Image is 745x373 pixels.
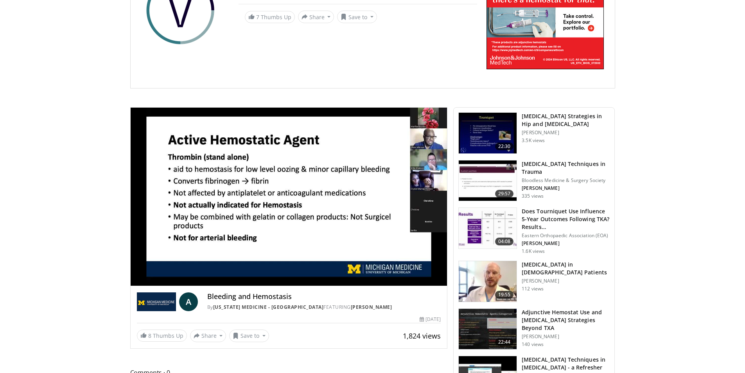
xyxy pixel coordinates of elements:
span: 22:44 [495,338,514,346]
span: 19:55 [495,291,514,299]
a: A [179,292,198,311]
div: By FEATURING [207,304,441,311]
img: 483eb997-b661-45b4-a866-36250800cda0.150x105_q85_crop-smart_upscale.jpg [459,208,517,249]
p: 112 views [522,286,544,292]
a: 19:55 [MEDICAL_DATA] in [DEMOGRAPHIC_DATA] Patients [PERSON_NAME] 112 views [458,261,610,302]
img: c0d4fa29-945f-4865-a1e3-d3b28284d288.150x105_q85_crop-smart_upscale.jpg [459,160,517,201]
p: 1.6K views [522,248,545,254]
button: Save to [337,11,377,23]
button: Save to [229,330,269,342]
p: 3.5K views [522,137,545,144]
a: 04:08 Does Tourniquet Use Influence 5-Year Outcomes Following TKA? Results… Eastern Orthopaedic A... [458,207,610,254]
span: 7 [256,13,259,21]
p: [PERSON_NAME] [522,185,610,191]
h3: Does Tourniquet Use Influence 5-Year Outcomes Following TKA? Results… [522,207,610,231]
p: [PERSON_NAME] [522,333,610,340]
p: [PERSON_NAME] [522,130,610,136]
span: 29:57 [495,190,514,198]
p: [PERSON_NAME] [522,240,610,247]
div: [DATE] [420,316,441,323]
span: 1,824 views [403,331,441,341]
span: 04:08 [495,238,514,245]
h3: [MEDICAL_DATA] in [DEMOGRAPHIC_DATA] Patients [522,261,610,276]
h3: [MEDICAL_DATA] Techniques in Trauma [522,160,610,176]
button: Share [190,330,226,342]
p: [PERSON_NAME] [522,278,610,284]
h3: [MEDICAL_DATA] Strategies in Hip and [MEDICAL_DATA] [522,112,610,128]
a: [PERSON_NAME] [351,304,392,310]
p: 335 views [522,193,544,199]
a: 29:57 [MEDICAL_DATA] Techniques in Trauma Bloodless Medicine & Surgery Society [PERSON_NAME] 335 ... [458,160,610,202]
a: 8 Thumbs Up [137,330,187,342]
img: a866211f-0a50-4a05-b45b-84bdc0284338.150x105_q85_crop-smart_upscale.jpg [459,309,517,350]
p: 140 views [522,341,544,348]
a: 22:30 [MEDICAL_DATA] Strategies in Hip and [MEDICAL_DATA] [PERSON_NAME] 3.5K views [458,112,610,154]
video-js: Video Player [131,108,447,286]
img: 3848e8b4-415c-47af-a280-025928f2140f.150x105_q85_crop-smart_upscale.jpg [459,113,517,153]
span: 8 [148,332,151,339]
img: afe4e0f8-105e-4d52-80a4-49627db13f5e.150x105_q85_crop-smart_upscale.jpg [459,261,517,302]
span: 22:30 [495,142,514,150]
a: [US_STATE] Medicine - [GEOGRAPHIC_DATA] [213,304,324,310]
p: Eastern Orthopaedic Association (EOA) [522,232,610,239]
img: Michigan Medicine - Podiatry [137,292,176,311]
a: 22:44 Adjunctive Hemostat Use and [MEDICAL_DATA] Strategies Beyond TXA [PERSON_NAME] 140 views [458,308,610,350]
p: Bloodless Medicine & Surgery Society [522,177,610,184]
h4: Bleeding and Hemostasis [207,292,441,301]
a: 7 Thumbs Up [245,11,295,23]
h3: Adjunctive Hemostat Use and [MEDICAL_DATA] Strategies Beyond TXA [522,308,610,332]
button: Share [298,11,334,23]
